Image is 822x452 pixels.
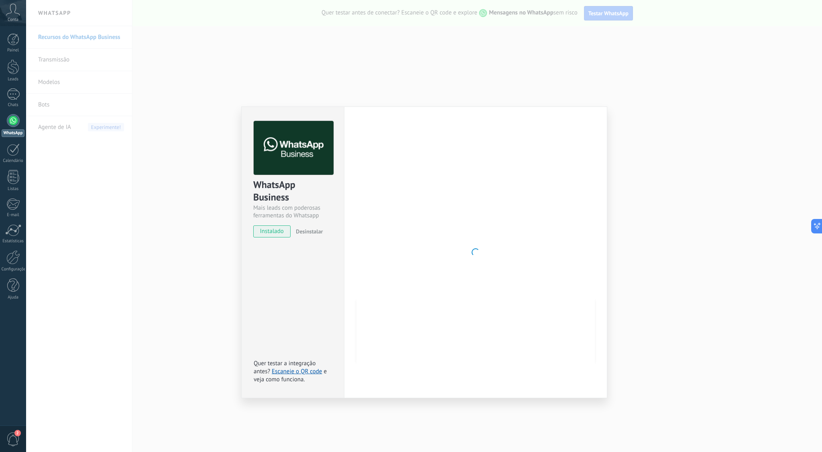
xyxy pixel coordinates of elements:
div: Configurações [2,267,25,272]
span: Conta [8,17,18,22]
div: Chats [2,102,25,108]
span: e veja como funciona. [254,368,327,383]
div: WhatsApp Business [253,178,332,204]
div: Ajuda [2,295,25,300]
span: Desinstalar [296,228,323,235]
button: Desinstalar [293,225,323,237]
div: Estatísticas [2,239,25,244]
div: Listas [2,186,25,192]
img: logo_main.png [254,121,334,175]
a: Escaneie o QR code [272,368,322,375]
div: Leads [2,77,25,82]
div: Painel [2,48,25,53]
span: Quer testar a integração antes? [254,360,315,375]
div: E-mail [2,213,25,218]
span: instalado [254,225,290,237]
div: Mais leads com poderosas ferramentas do Whatsapp [253,204,332,219]
div: Calendário [2,158,25,164]
span: 2 [14,430,21,436]
div: WhatsApp [2,129,24,137]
